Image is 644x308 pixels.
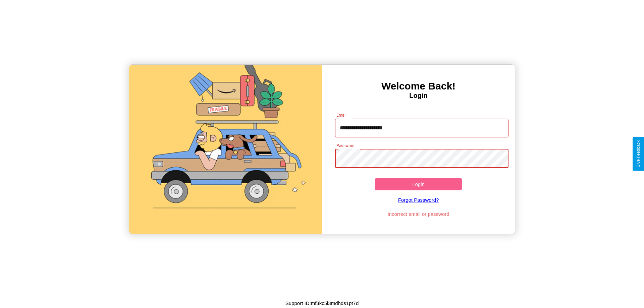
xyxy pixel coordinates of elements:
button: Login [375,178,462,190]
p: Support ID: mf3kc5i3mdhds1pt7d [285,299,359,308]
a: Forgot Password? [332,190,505,209]
label: Password [336,143,354,148]
h3: Welcome Back! [322,80,515,92]
label: Email [336,112,347,118]
h4: Login [322,92,515,100]
img: gif [129,65,322,234]
div: Give Feedback [636,140,641,168]
p: Incorrect email or password [332,209,505,219]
